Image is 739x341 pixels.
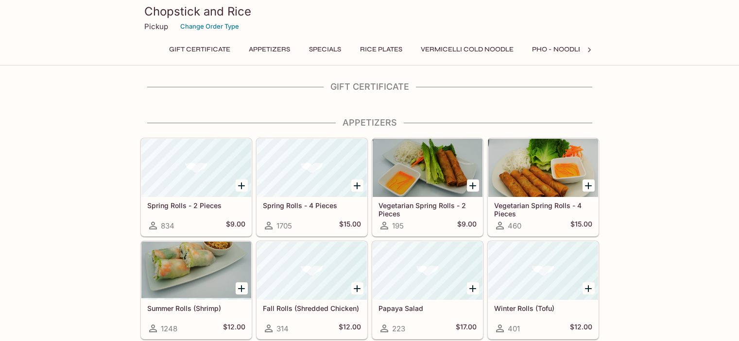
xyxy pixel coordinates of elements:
button: Add Winter Rolls (Tofu) [583,282,595,294]
h5: $12.00 [570,323,592,334]
h5: Fall Rolls (Shredded Chicken) [263,304,361,312]
div: Vegetarian Spring Rolls - 2 Pieces [373,139,482,197]
h5: Vegetarian Spring Rolls - 2 Pieces [378,201,477,217]
h5: $12.00 [223,323,245,334]
h5: Summer Rolls (Shrimp) [147,304,245,312]
h5: $17.00 [456,323,477,334]
button: Add Papaya Salad [467,282,479,294]
h5: Vegetarian Spring Rolls - 4 Pieces [494,201,592,217]
h5: Papaya Salad [378,304,477,312]
button: Gift Certificate [164,43,236,56]
span: 1248 [161,324,177,333]
h4: Appetizers [140,117,599,128]
span: 834 [161,221,174,230]
div: Papaya Salad [373,242,482,300]
button: Appetizers [243,43,295,56]
h5: $15.00 [570,220,592,231]
button: Pho - Noodle Soup [527,43,608,56]
p: Pickup [144,22,168,31]
button: Add Vegetarian Spring Rolls - 2 Pieces [467,179,479,192]
div: Summer Rolls (Shrimp) [141,242,251,300]
h5: $12.00 [339,323,361,334]
h5: Spring Rolls - 2 Pieces [147,201,245,210]
span: 1705 [276,221,292,230]
h3: Chopstick and Rice [144,4,595,19]
span: 460 [508,221,521,230]
h5: $9.00 [226,220,245,231]
button: Add Summer Rolls (Shrimp) [236,282,248,294]
h4: Gift Certificate [140,81,599,92]
a: Spring Rolls - 2 Pieces834$9.00 [141,138,252,236]
div: Spring Rolls - 4 Pieces [257,139,367,197]
button: Add Spring Rolls - 4 Pieces [351,179,363,192]
div: Fall Rolls (Shredded Chicken) [257,242,367,300]
div: Spring Rolls - 2 Pieces [141,139,251,197]
a: Vegetarian Spring Rolls - 2 Pieces195$9.00 [372,138,483,236]
button: Add Spring Rolls - 2 Pieces [236,179,248,192]
span: 195 [392,221,404,230]
div: Vegetarian Spring Rolls - 4 Pieces [488,139,598,197]
span: 401 [508,324,520,333]
h5: Winter Rolls (Tofu) [494,304,592,312]
button: Rice Plates [355,43,408,56]
button: Add Vegetarian Spring Rolls - 4 Pieces [583,179,595,192]
div: Winter Rolls (Tofu) [488,242,598,300]
button: Change Order Type [176,19,243,34]
a: Fall Rolls (Shredded Chicken)314$12.00 [257,241,367,339]
a: Vegetarian Spring Rolls - 4 Pieces460$15.00 [488,138,599,236]
a: Summer Rolls (Shrimp)1248$12.00 [141,241,252,339]
h5: $9.00 [457,220,477,231]
span: 223 [392,324,405,333]
h5: $15.00 [339,220,361,231]
button: Specials [303,43,347,56]
a: Papaya Salad223$17.00 [372,241,483,339]
h5: Spring Rolls - 4 Pieces [263,201,361,210]
button: Vermicelli Cold Noodle [415,43,519,56]
span: 314 [276,324,289,333]
a: Winter Rolls (Tofu)401$12.00 [488,241,599,339]
a: Spring Rolls - 4 Pieces1705$15.00 [257,138,367,236]
button: Add Fall Rolls (Shredded Chicken) [351,282,363,294]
